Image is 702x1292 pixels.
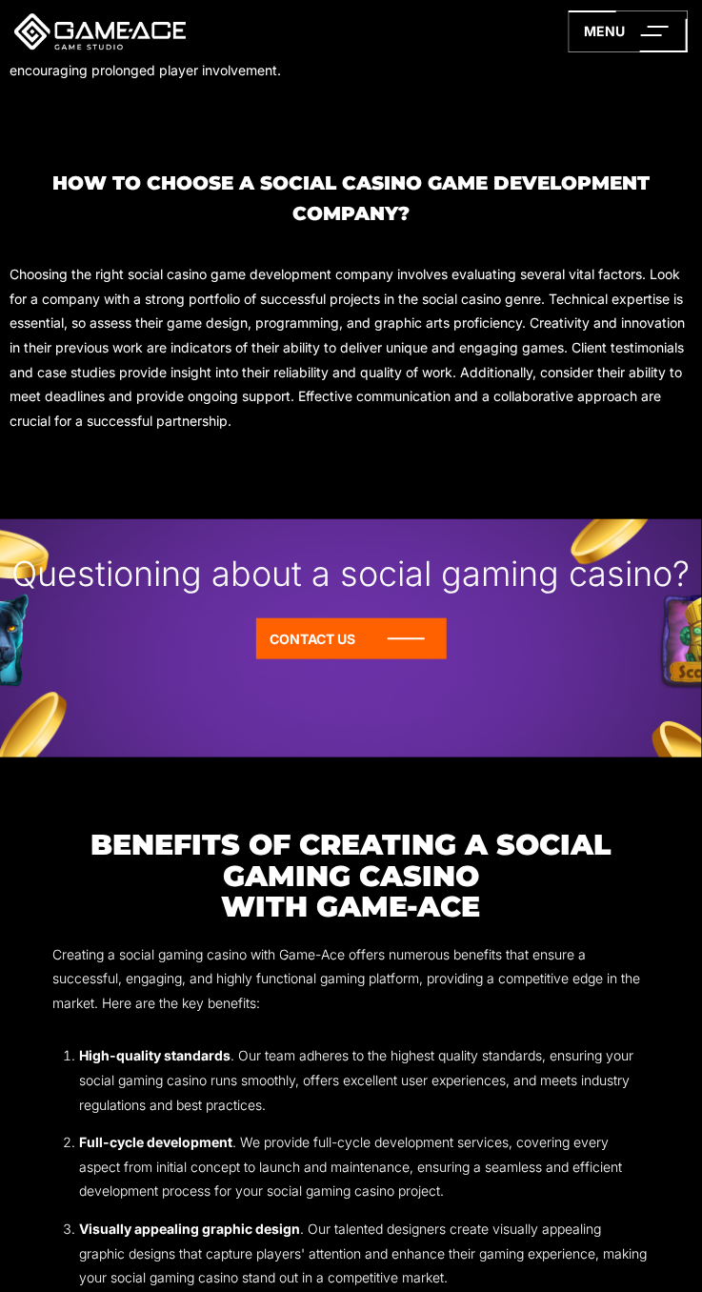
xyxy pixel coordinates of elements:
li: . Our team adheres to the highest quality standards, ensuring your social gaming casino runs smoo... [79,1044,649,1118]
a: Contact Us [256,618,447,659]
strong: High-quality standards [79,1048,231,1064]
h3: Benefits of Creating a Social Gaming Casino with Game-Ace [52,829,649,923]
li: . We provide full-cycle development services, covering every aspect from initial concept to launc... [79,1131,649,1204]
p: Creating a social gaming casino with Game-Ace offers numerous benefits that ensure a successful, ... [52,943,649,1017]
p: Choosing the right social casino game development company involves evaluating several vital facto... [10,262,692,433]
a: menu [569,10,688,52]
strong: Full-cycle development [79,1135,232,1151]
strong: Visually appealing graphic design [79,1221,300,1238]
li: . Our talented designers create visually appealing graphic designs that capture players' attentio... [79,1218,649,1291]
